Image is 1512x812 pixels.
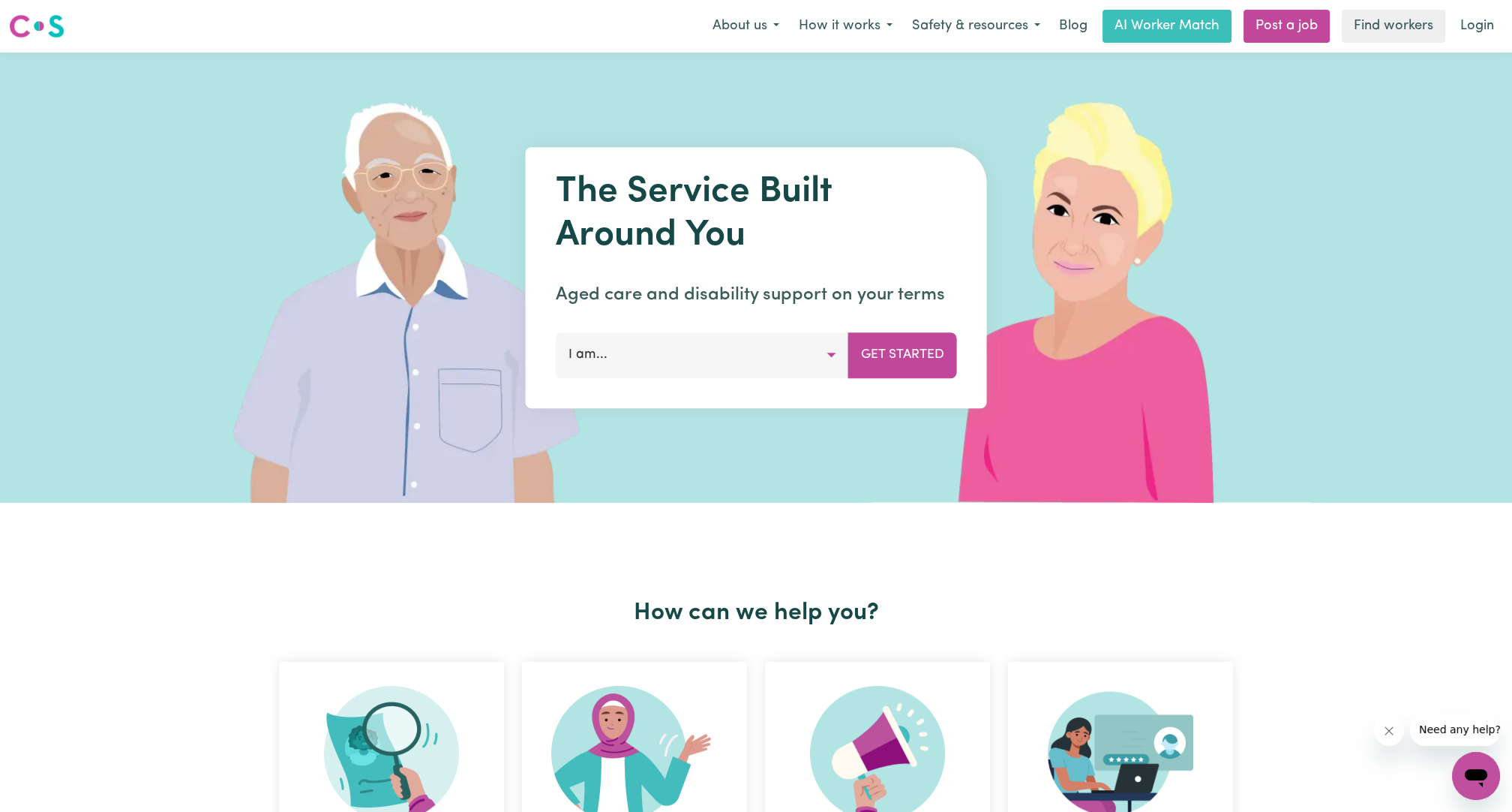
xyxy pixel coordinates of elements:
[1452,752,1500,800] iframe: Button to launch messaging window
[848,332,957,377] button: Get Started
[1243,10,1330,43] a: Post a job
[1342,10,1445,43] a: Find workers
[1451,10,1503,43] a: Login
[9,13,64,40] img: Careseekers logo
[703,11,789,42] button: About us
[789,11,902,42] button: How it works
[1374,716,1404,746] iframe: Close message
[9,11,91,23] span: Need any help?
[9,9,64,44] a: Careseekers logo
[1410,713,1500,746] iframe: Message from company
[556,332,849,377] button: I am...
[1050,10,1096,43] a: Blog
[556,171,957,257] h1: The Service Built Around You
[556,281,957,308] p: Aged care and disability support on your terms
[270,599,1242,627] h2: How can we help you?
[902,11,1050,42] button: Safety & resources
[1102,10,1231,43] a: AI Worker Match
